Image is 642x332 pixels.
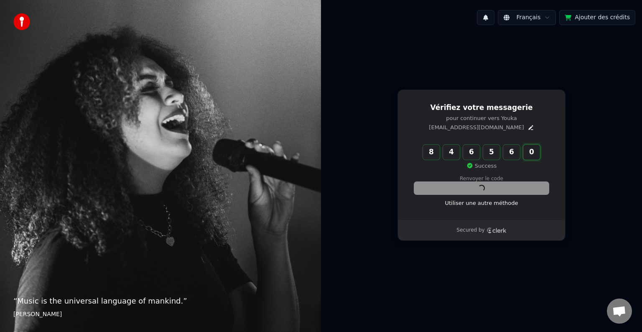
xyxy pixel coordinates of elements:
p: Success [466,162,497,170]
p: Secured by [456,227,484,234]
p: [EMAIL_ADDRESS][DOMAIN_NAME] [429,124,524,131]
footer: [PERSON_NAME] [13,310,308,319]
img: youka [13,13,30,30]
div: Ouvrir le chat [607,299,632,324]
a: Clerk logo [487,227,507,233]
button: Edit [527,124,534,131]
h1: Vérifiez votre messagerie [414,103,549,113]
p: “ Music is the universal language of mankind. ” [13,295,308,307]
a: Utiliser une autre méthode [445,199,518,207]
p: pour continuer vers Youka [414,115,549,122]
input: Enter verification code [423,145,557,160]
button: Ajouter des crédits [559,10,635,25]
